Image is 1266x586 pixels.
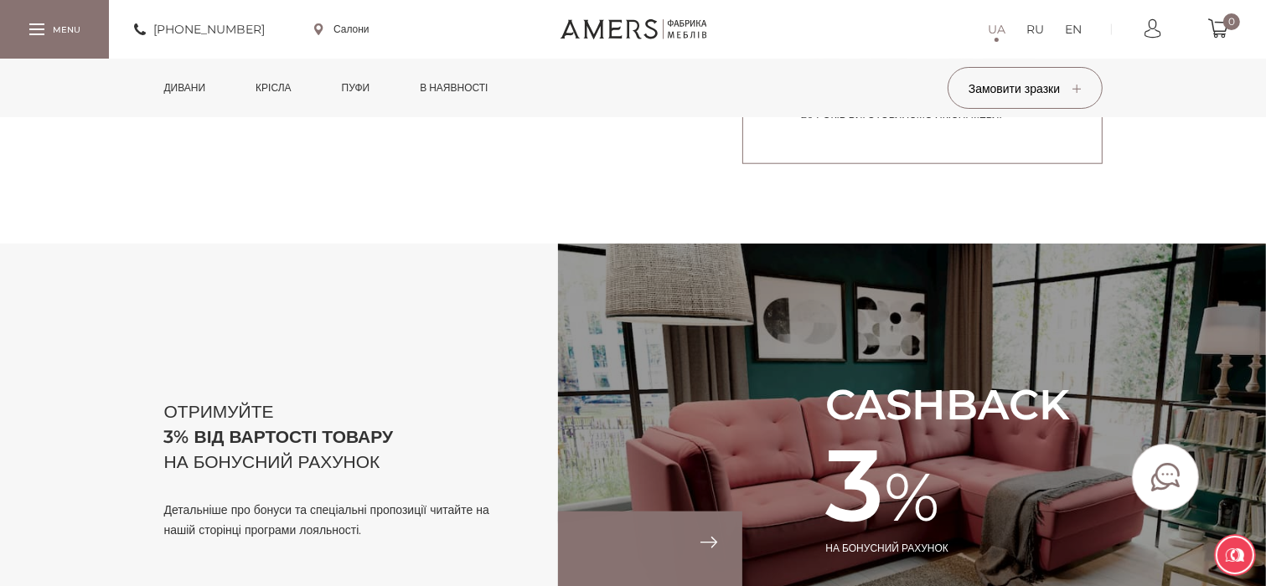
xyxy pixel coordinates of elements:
p: Детальніше про бонуси та спеціальні пропозиції читайте на нашій сторінці програми лояльності. [164,500,500,540]
a: EN [1065,19,1082,39]
span: % [826,443,1103,539]
span: 0 [1223,13,1240,30]
a: в наявності [407,59,500,117]
a: Салони [314,22,369,37]
a: RU [1026,19,1044,39]
a: UA [988,19,1005,39]
a: Пуфи [329,59,383,117]
a: Дивани [152,59,219,117]
span: Замовити зразки [969,81,1081,96]
span: НА БОНУСНИЙ РАХУНОК [826,542,948,554]
h2: Отримуйте на бонусний рахунок [164,399,500,475]
b: 3% від вартості товару [164,424,500,450]
button: Замовити зразки [948,67,1103,109]
a: Крісла [243,59,303,117]
span: 3 [826,424,885,546]
a: [PHONE_NUMBER] [134,19,265,39]
span: CASHBACK [826,384,1103,426]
